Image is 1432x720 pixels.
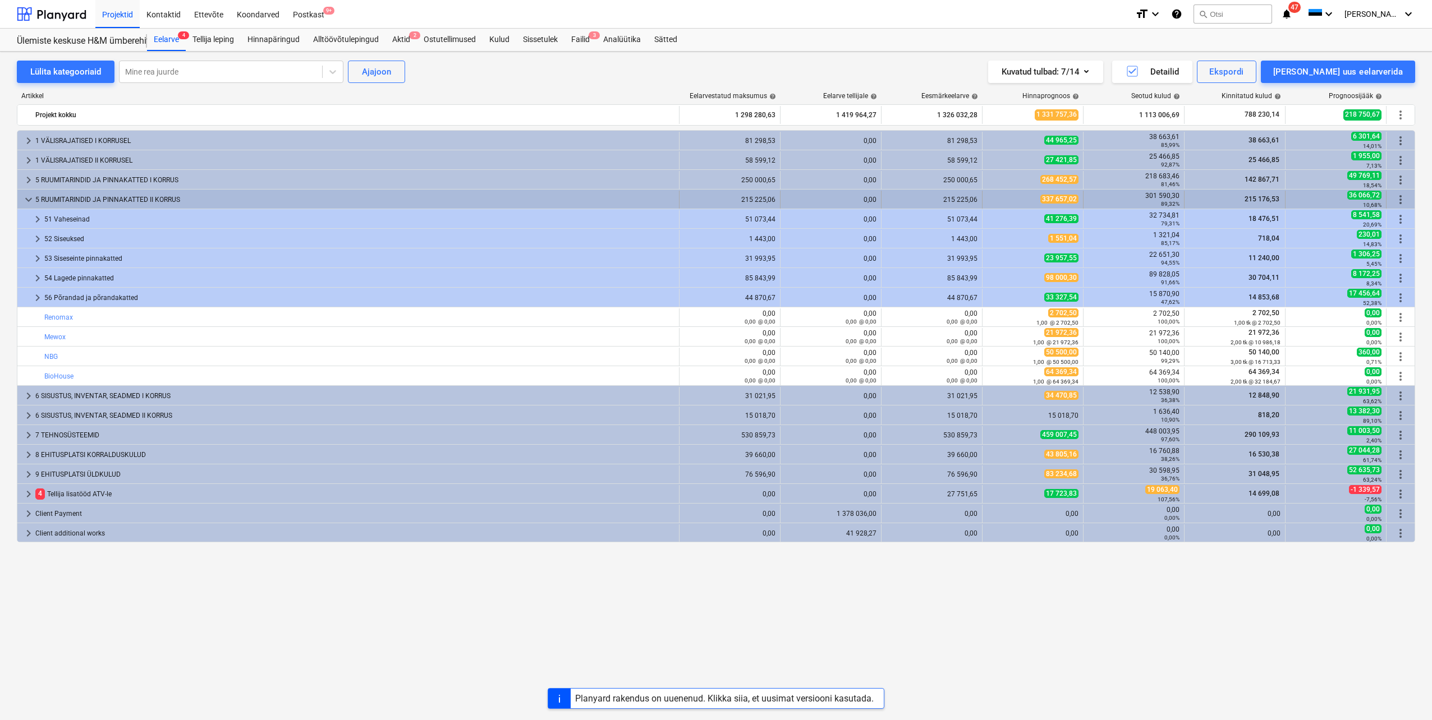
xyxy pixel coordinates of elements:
[1161,142,1179,148] small: 85,99%
[886,412,977,419] div: 15 018,70
[1394,487,1407,501] span: Rohkem tegevusi
[1347,465,1381,474] span: 52 635,73
[1394,448,1407,461] span: Rohkem tegevusi
[35,465,674,483] div: 9 EHITUSPLATSI ÜLDKULUD
[886,392,977,400] div: 31 021,95
[1363,143,1381,149] small: 14,01%
[846,358,876,364] small: 0,00 @ 0,00
[1088,329,1179,345] div: 21 972,36
[1366,339,1381,345] small: 0,00%
[1366,379,1381,385] small: 0,00%
[684,349,775,364] div: 0,00
[44,313,73,321] a: Renomax
[44,230,674,248] div: 52 Siseuksed
[684,310,775,325] div: 0,00
[1161,358,1179,364] small: 99,29%
[516,29,564,51] a: Sissetulek
[684,156,775,164] div: 58 599,12
[1394,193,1407,206] span: Rohkem tegevusi
[1363,241,1381,247] small: 14,83%
[1366,320,1381,326] small: 0,00%
[1363,202,1381,208] small: 10,68%
[745,338,775,344] small: 0,00 @ 0,00
[1161,260,1179,266] small: 94,55%
[1044,155,1078,164] span: 27 421,85
[684,329,775,345] div: 0,00
[1040,175,1078,184] span: 268 452,57
[1247,391,1280,399] span: 12 848,90
[409,31,420,39] span: 2
[886,349,977,364] div: 0,00
[1158,377,1179,384] small: 100,00%
[1257,234,1280,242] span: 718,04
[785,196,876,204] div: 0,00
[785,431,876,439] div: 0,00
[1343,109,1381,120] span: 218 750,67
[35,151,674,169] div: 1 VÄLISRAJATISED II KORRUSEL
[589,31,600,39] span: 3
[1088,153,1179,168] div: 25 466,85
[1171,93,1180,100] span: help
[1351,151,1381,160] span: 1 955,00
[1033,379,1078,385] small: 1,00 @ 64 369,34
[1366,359,1381,365] small: 0,71%
[947,319,977,325] small: 0,00 @ 0,00
[1088,251,1179,266] div: 22 651,30
[947,338,977,344] small: 0,00 @ 0,00
[1044,450,1078,459] span: 43 805,16
[31,213,44,226] span: keyboard_arrow_right
[22,134,35,147] span: keyboard_arrow_right
[17,35,134,47] div: Ülemiste keskuse H&M ümberehitustööd [HMÜLEMISTE]
[886,215,977,223] div: 51 073,44
[684,451,775,459] div: 39 660,00
[1131,92,1180,100] div: Seotud kulud
[186,29,241,51] div: Tellija leping
[178,31,189,39] span: 4
[1044,214,1078,223] span: 41 276,39
[1351,269,1381,278] span: 8 172,25
[684,196,775,204] div: 215 225,06
[1044,273,1078,282] span: 98 000,30
[886,235,977,243] div: 1 443,00
[1363,221,1381,228] small: 20,69%
[684,176,775,184] div: 250 000,65
[1044,253,1078,262] span: 23 957,55
[684,106,775,124] div: 1 298 280,63
[1033,339,1078,345] small: 1,00 @ 21 972,36
[241,29,306,51] a: Hinnapäringud
[785,137,876,145] div: 0,00
[596,29,648,51] a: Analüütika
[648,29,684,51] a: Sätted
[1161,220,1179,227] small: 79,31%
[785,176,876,184] div: 0,00
[947,358,977,364] small: 0,00 @ 0,00
[1394,468,1407,481] span: Rohkem tegevusi
[385,29,417,51] div: Aktid
[1365,367,1381,376] span: 0,00
[684,274,775,282] div: 85 843,99
[785,255,876,262] div: 0,00
[785,392,876,400] div: 0,00
[988,61,1103,83] button: Kuvatud tulbad:7/14
[846,377,876,384] small: 0,00 @ 0,00
[684,412,775,419] div: 15 018,70
[1022,92,1079,100] div: Hinnaprognoos
[767,93,776,100] span: help
[147,29,186,51] div: Eelarve
[35,106,674,124] div: Projekt kokku
[1394,213,1407,226] span: Rohkem tegevusi
[35,171,674,189] div: 5 RUUMITARINDID JA PINNAKATTED I KORRUS
[22,409,35,422] span: keyboard_arrow_right
[1247,215,1280,223] span: 18 476,51
[17,92,680,100] div: Artikkel
[1231,379,1280,385] small: 2,00 tk @ 32 184,67
[886,106,977,124] div: 1 326 032,28
[22,468,35,481] span: keyboard_arrow_right
[1161,201,1179,207] small: 89,32%
[1222,92,1281,100] div: Kinnitatud kulud
[823,92,877,100] div: Eelarve tellijale
[684,392,775,400] div: 31 021,95
[417,29,483,51] a: Ostutellimused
